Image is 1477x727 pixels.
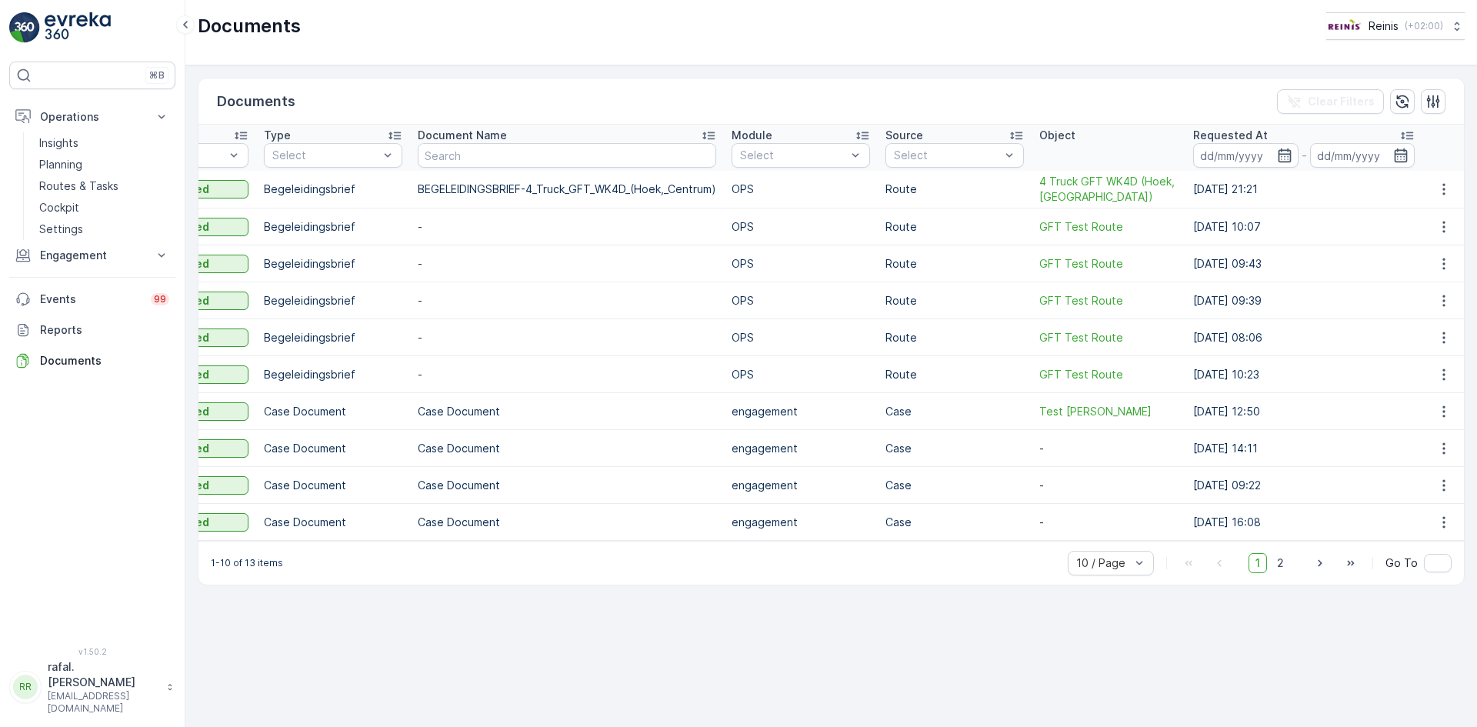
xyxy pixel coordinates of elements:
[418,441,716,456] p: Case Document
[39,178,118,194] p: Routes & Tasks
[418,143,716,168] input: Search
[885,404,1024,419] p: Case
[1277,89,1384,114] button: Clear Filters
[885,219,1024,235] p: Route
[885,293,1024,308] p: Route
[264,219,402,235] p: Begeleidingsbrief
[40,353,169,369] p: Documents
[732,330,870,345] p: OPS
[154,293,166,305] p: 99
[264,404,402,419] p: Case Document
[264,256,402,272] p: Begeleidingsbrief
[33,197,175,218] a: Cockpit
[1405,20,1443,32] p: ( +02:00 )
[885,256,1024,272] p: Route
[732,441,870,456] p: engagement
[1310,143,1415,168] input: dd/mm/yyyy
[39,222,83,237] p: Settings
[40,322,169,338] p: Reports
[1039,128,1075,143] p: Object
[40,248,145,263] p: Engagement
[264,515,402,530] p: Case Document
[418,256,716,272] p: -
[9,647,175,656] span: v 1.50.2
[217,91,295,112] p: Documents
[1302,146,1307,165] p: -
[9,284,175,315] a: Events99
[39,135,78,151] p: Insights
[1385,555,1418,571] span: Go To
[1249,553,1267,573] span: 1
[1039,174,1178,205] span: 4 Truck GFT WK4D (Hoek, [GEOGRAPHIC_DATA])
[9,345,175,376] a: Documents
[418,367,716,382] p: -
[1039,330,1178,345] span: GFT Test Route
[732,182,870,197] p: OPS
[9,12,40,43] img: logo
[1270,553,1291,573] span: 2
[1193,143,1299,168] input: dd/mm/yyyy
[264,293,402,308] p: Begeleidingsbrief
[33,218,175,240] a: Settings
[9,240,175,271] button: Engagement
[1185,245,1422,282] td: [DATE] 09:43
[732,128,772,143] p: Module
[1039,404,1178,419] a: Test edwin
[40,109,145,125] p: Operations
[418,515,716,530] p: Case Document
[149,69,165,82] p: ⌘B
[48,690,158,715] p: [EMAIL_ADDRESS][DOMAIN_NAME]
[264,128,291,143] p: Type
[1185,208,1422,245] td: [DATE] 10:07
[264,367,402,382] p: Begeleidingsbrief
[418,478,716,493] p: Case Document
[732,293,870,308] p: OPS
[1185,282,1422,319] td: [DATE] 09:39
[1039,219,1178,235] a: GFT Test Route
[1326,12,1465,40] button: Reinis(+02:00)
[9,659,175,715] button: RRrafal.[PERSON_NAME][EMAIL_ADDRESS][DOMAIN_NAME]
[264,330,402,345] p: Begeleidingsbrief
[264,478,402,493] p: Case Document
[1039,293,1178,308] a: GFT Test Route
[1185,430,1422,467] td: [DATE] 14:11
[272,148,378,163] p: Select
[894,148,1000,163] p: Select
[1039,478,1178,493] p: -
[13,675,38,699] div: RR
[732,367,870,382] p: OPS
[732,515,870,530] p: engagement
[1185,504,1422,541] td: [DATE] 16:08
[418,219,716,235] p: -
[1039,174,1178,205] a: 4 Truck GFT WK4D (Hoek, Centrum)
[1326,18,1362,35] img: Reinis-Logo-Vrijstaand_Tekengebied-1-copy2_aBO4n7j.png
[885,515,1024,530] p: Case
[40,292,142,307] p: Events
[418,128,507,143] p: Document Name
[48,659,158,690] p: rafal.[PERSON_NAME]
[418,404,716,419] p: Case Document
[1039,367,1178,382] a: GFT Test Route
[264,182,402,197] p: Begeleidingsbrief
[1185,467,1422,504] td: [DATE] 09:22
[45,12,111,43] img: logo_light-DOdMpM7g.png
[1039,256,1178,272] a: GFT Test Route
[33,154,175,175] a: Planning
[885,182,1024,197] p: Route
[885,128,923,143] p: Source
[1185,356,1422,393] td: [DATE] 10:23
[418,293,716,308] p: -
[198,14,301,38] p: Documents
[33,132,175,154] a: Insights
[885,478,1024,493] p: Case
[1185,171,1422,208] td: [DATE] 21:21
[1193,128,1268,143] p: Requested At
[732,256,870,272] p: OPS
[1185,319,1422,356] td: [DATE] 08:06
[1039,515,1178,530] p: -
[732,219,870,235] p: OPS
